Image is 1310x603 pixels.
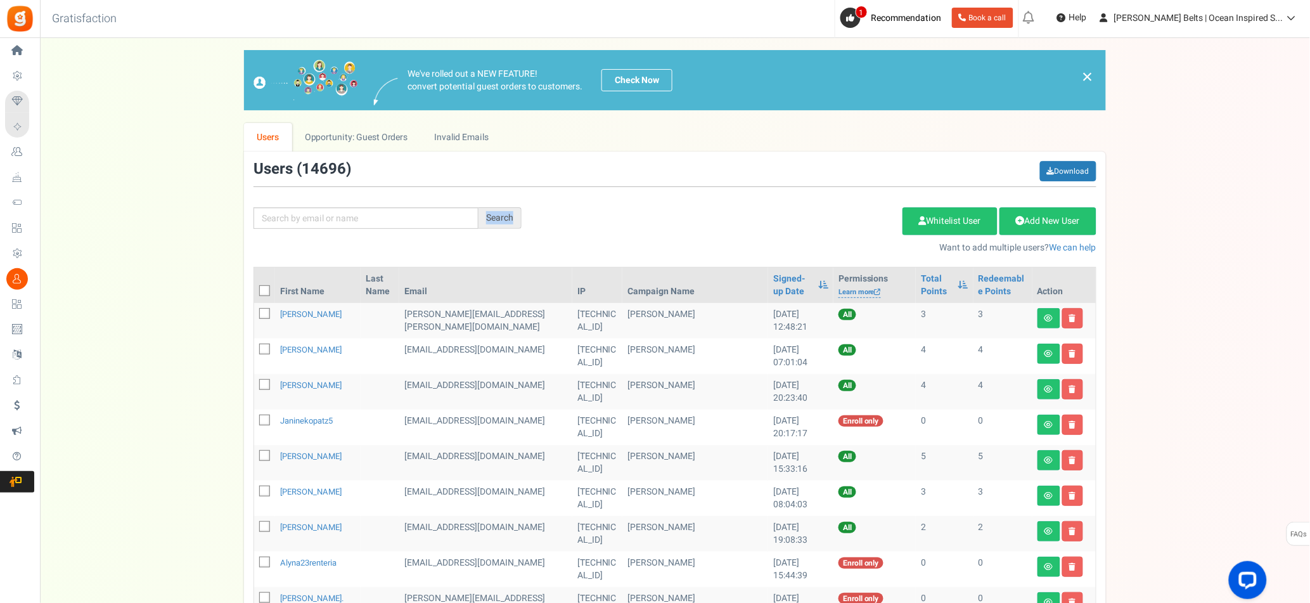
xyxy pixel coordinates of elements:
[1069,492,1076,500] i: Delete user
[399,303,572,339] td: [PERSON_NAME][EMAIL_ADDRESS][PERSON_NAME][DOMAIN_NAME]
[572,516,622,552] td: [TECHNICAL_ID]
[280,344,342,356] a: [PERSON_NAME]
[292,123,421,152] a: Opportunity: Guest Orders
[916,410,973,445] td: 0
[838,380,856,391] span: All
[478,207,522,229] div: Search
[38,6,131,32] h3: Gratisfaction
[1082,69,1093,84] a: ×
[1069,528,1076,535] i: Delete user
[999,207,1096,235] a: Add New User
[280,379,342,391] a: [PERSON_NAME]
[952,8,1013,28] a: Book a call
[572,268,622,303] th: IP
[622,481,768,516] td: [PERSON_NAME]
[254,60,358,101] img: images
[572,481,622,516] td: [TECHNICAL_ID]
[622,410,768,445] td: [PERSON_NAME]
[399,410,572,445] td: General
[572,374,622,410] td: [TECHNICAL_ID]
[1069,421,1076,429] i: Delete user
[871,11,942,25] span: Recommendation
[768,374,833,410] td: [DATE] 20:23:40
[399,445,572,481] td: [EMAIL_ADDRESS][DOMAIN_NAME]
[1069,457,1076,464] i: Delete user
[1044,492,1053,500] i: View details
[399,374,572,410] td: [EMAIL_ADDRESS][DOMAIN_NAME]
[838,451,856,462] span: All
[280,415,333,427] a: janinekopatz5
[1114,11,1283,25] span: [PERSON_NAME] Belts | Ocean Inspired S...
[916,374,973,410] td: 4
[838,309,856,320] span: All
[622,303,768,339] td: [PERSON_NAME]
[280,450,342,462] a: [PERSON_NAME]
[840,8,947,28] a: 1 Recommendation
[1069,386,1076,393] i: Delete user
[916,339,973,374] td: 4
[622,374,768,410] td: [PERSON_NAME]
[280,557,337,569] a: alyna23renteria
[1032,268,1096,303] th: Action
[773,273,812,298] a: Signed-up Date
[921,273,951,298] a: Total Points
[399,268,572,303] th: Email
[399,516,572,552] td: [EMAIL_ADDRESS][DOMAIN_NAME]
[1044,314,1053,322] i: View details
[572,339,622,374] td: [TECHNICAL_ID]
[838,287,881,298] a: Learn more
[541,242,1096,254] p: Want to add multiple users?
[622,516,768,552] td: [PERSON_NAME]
[280,521,342,533] a: [PERSON_NAME]
[838,557,883,569] span: Enroll only
[916,481,973,516] td: 3
[916,445,973,481] td: 5
[6,4,34,33] img: Gratisfaction
[768,552,833,587] td: [DATE] 15:44:39
[280,308,342,320] a: [PERSON_NAME]
[254,161,351,178] h3: Users ( )
[244,123,292,152] a: Users
[1044,350,1053,358] i: View details
[1069,314,1076,322] i: Delete user
[1044,563,1053,571] i: View details
[973,552,1032,587] td: 0
[1040,161,1096,181] a: Download
[572,303,622,339] td: [TECHNICAL_ID]
[973,410,1032,445] td: 0
[399,481,572,516] td: [EMAIL_ADDRESS][DOMAIN_NAME]
[572,445,622,481] td: [TECHNICAL_ID]
[622,552,768,587] td: [PERSON_NAME]
[768,445,833,481] td: [DATE] 15:33:16
[421,123,502,152] a: Invalid Emails
[399,552,572,587] td: General
[973,445,1032,481] td: 5
[768,481,833,516] td: [DATE] 08:04:03
[902,207,998,235] a: Whitelist User
[768,339,833,374] td: [DATE] 07:01:04
[833,268,916,303] th: Permissions
[916,552,973,587] td: 0
[1044,386,1053,393] i: View details
[1044,421,1053,429] i: View details
[973,374,1032,410] td: 4
[361,268,399,303] th: Last Name
[768,516,833,552] td: [DATE] 19:08:33
[973,481,1032,516] td: 3
[280,486,342,498] a: [PERSON_NAME]
[916,303,973,339] td: 3
[838,415,883,427] span: Enroll only
[601,69,672,91] a: Check Now
[768,410,833,445] td: [DATE] 20:17:17
[973,303,1032,339] td: 3
[572,410,622,445] td: [TECHNICAL_ID]
[1052,8,1092,28] a: Help
[856,6,868,18] span: 1
[838,486,856,498] span: All
[399,339,572,374] td: [EMAIL_ADDRESS][DOMAIN_NAME]
[916,516,973,552] td: 2
[838,522,856,533] span: All
[302,158,346,180] span: 14696
[622,339,768,374] td: [PERSON_NAME]
[768,303,833,339] td: [DATE] 12:48:21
